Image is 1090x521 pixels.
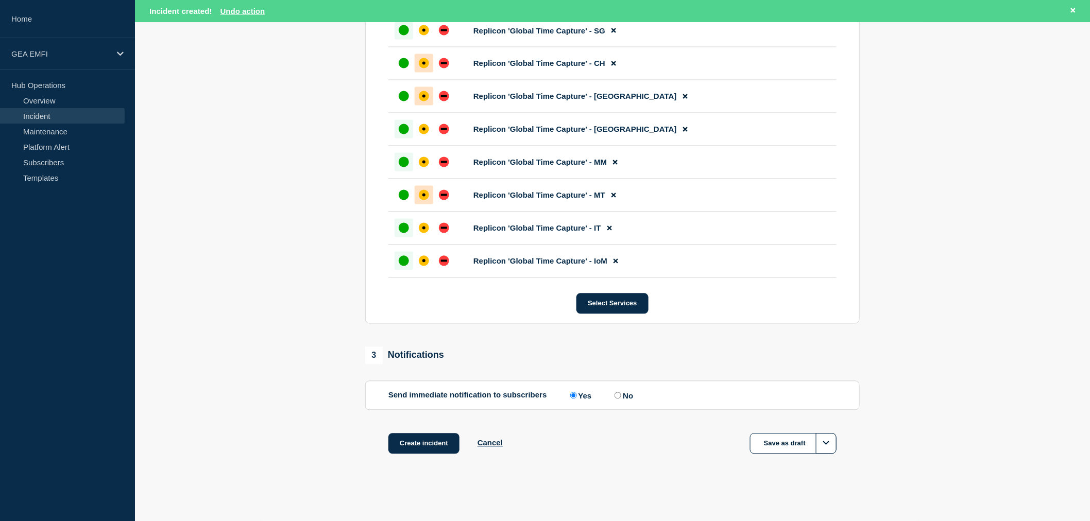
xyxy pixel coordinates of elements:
[388,433,459,454] button: Create incident
[615,392,621,399] input: No
[473,158,607,167] span: Replicon 'Global Time Capture' - MM
[473,257,607,266] span: Replicon 'Global Time Capture' - IoM
[419,91,429,101] div: affected
[419,124,429,134] div: affected
[388,391,547,401] p: Send immediate notification to subscribers
[419,223,429,233] div: affected
[473,125,677,134] span: Replicon 'Global Time Capture' - [GEOGRAPHIC_DATA]
[365,347,444,364] div: Notifications
[473,191,605,200] span: Replicon 'Global Time Capture' - MT
[473,92,677,101] span: Replicon 'Global Time Capture' - [GEOGRAPHIC_DATA]
[399,58,409,68] div: up
[419,25,429,36] div: affected
[750,433,837,454] button: Save as draft
[568,391,592,401] label: Yes
[612,391,633,401] label: No
[439,256,449,266] div: down
[419,256,429,266] div: affected
[220,7,265,15] button: Undo action
[149,7,212,15] span: Incident created!
[399,190,409,200] div: up
[439,124,449,134] div: down
[576,293,648,314] button: Select Services
[419,190,429,200] div: affected
[439,91,449,101] div: down
[570,392,577,399] input: Yes
[399,256,409,266] div: up
[439,157,449,167] div: down
[388,391,837,401] div: Send immediate notification to subscribers
[399,25,409,36] div: up
[399,223,409,233] div: up
[473,224,601,233] span: Replicon 'Global Time Capture' - IT
[439,223,449,233] div: down
[439,190,449,200] div: down
[439,58,449,68] div: down
[399,157,409,167] div: up
[399,124,409,134] div: up
[419,58,429,68] div: affected
[11,49,110,58] p: GEA EMFI
[399,91,409,101] div: up
[478,439,503,447] button: Cancel
[816,433,837,454] button: Options
[419,157,429,167] div: affected
[439,25,449,36] div: down
[473,26,605,35] span: Replicon 'Global Time Capture' - SG
[473,59,605,68] span: Replicon 'Global Time Capture' - CH
[365,347,383,364] span: 3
